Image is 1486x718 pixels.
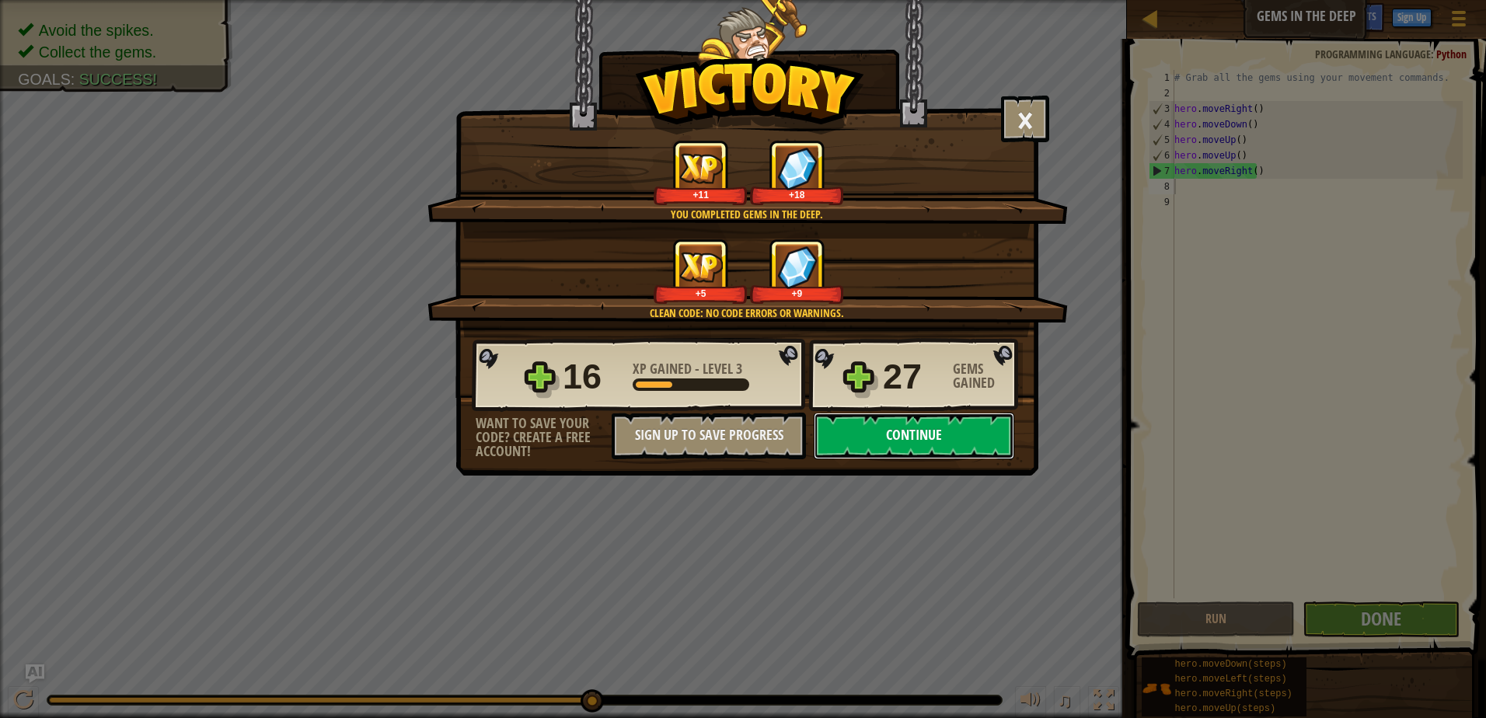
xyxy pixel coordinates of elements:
div: You completed Gems in the Deep. [501,207,992,222]
img: Gems Gained [777,246,818,288]
span: 3 [736,359,742,378]
div: +11 [657,189,745,200]
div: +5 [657,288,745,299]
img: Victory [635,58,864,135]
img: XP Gained [679,153,723,183]
div: - [633,362,742,376]
button: Continue [814,413,1014,459]
div: Clean code: no code errors or warnings. [501,305,992,321]
div: Gems Gained [953,362,1023,390]
img: XP Gained [679,252,723,282]
div: +18 [753,189,841,200]
button: × [1001,96,1049,142]
div: 16 [563,352,623,402]
div: 27 [883,352,944,402]
img: Gems Gained [777,147,818,190]
div: Want to save your code? Create a free account! [476,417,612,458]
span: XP Gained [633,359,695,378]
span: Level [699,359,736,378]
button: Sign Up to Save Progress [612,413,806,459]
div: +9 [753,288,841,299]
